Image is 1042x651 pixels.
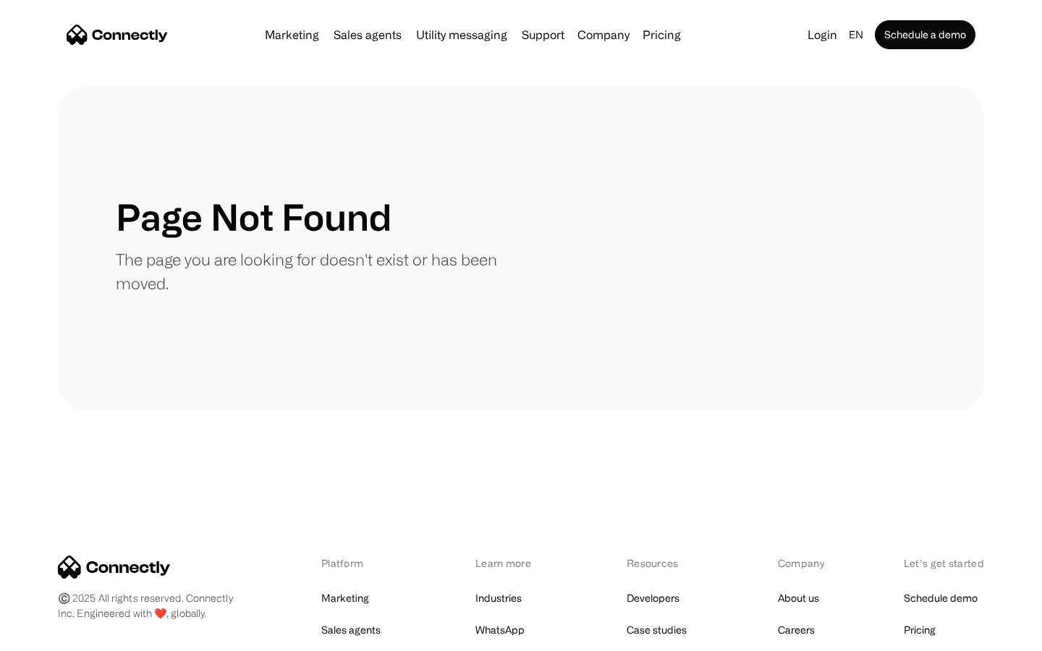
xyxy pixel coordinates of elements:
[778,620,815,640] a: Careers
[778,588,819,608] a: About us
[328,29,407,41] a: Sales agents
[321,588,369,608] a: Marketing
[116,247,521,295] p: The page you are looking for doesn't exist or has been moved.
[321,556,400,571] div: Platform
[577,25,630,45] div: Company
[627,588,679,608] a: Developers
[904,620,936,640] a: Pricing
[904,556,984,571] div: Let’s get started
[259,29,325,41] a: Marketing
[475,556,551,571] div: Learn more
[475,620,525,640] a: WhatsApp
[904,588,978,608] a: Schedule demo
[321,620,381,640] a: Sales agents
[778,556,829,571] div: Company
[516,29,570,41] a: Support
[802,25,843,45] a: Login
[29,626,87,646] ul: Language list
[849,25,863,45] div: en
[410,29,513,41] a: Utility messaging
[627,620,687,640] a: Case studies
[627,556,703,571] div: Resources
[875,20,975,49] a: Schedule a demo
[475,588,522,608] a: Industries
[116,195,391,239] h1: Page Not Found
[637,29,687,41] a: Pricing
[14,624,87,646] aside: Language selected: English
